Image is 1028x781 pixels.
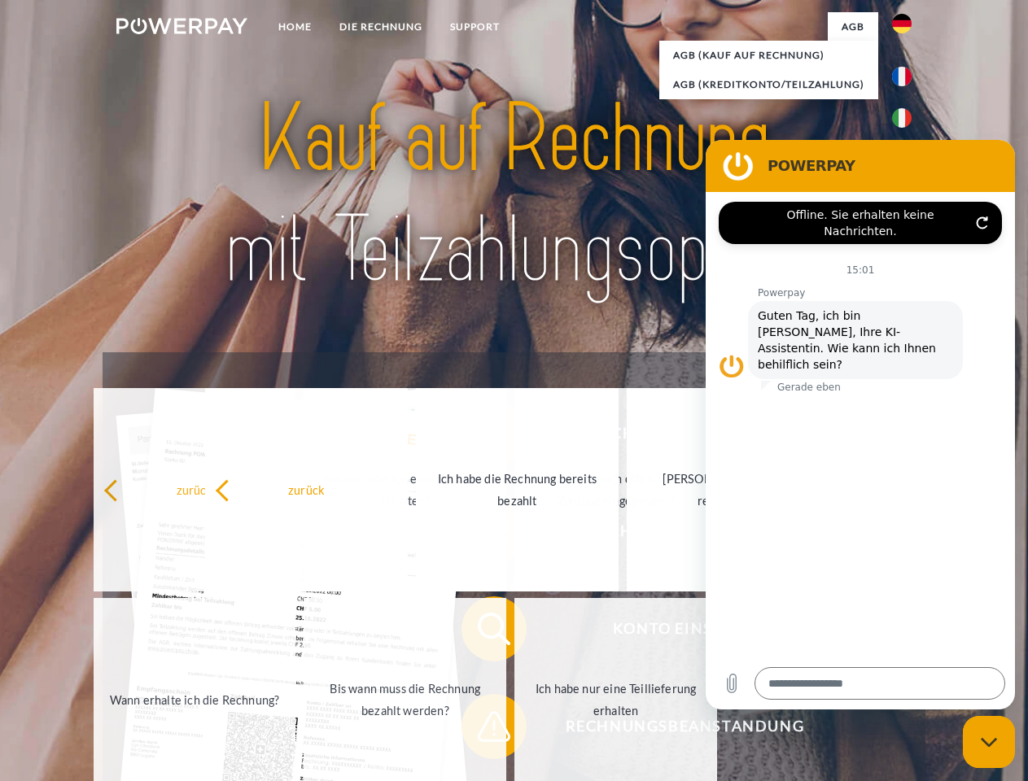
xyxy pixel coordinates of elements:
a: AGB (Kreditkonto/Teilzahlung) [659,70,878,99]
iframe: Messaging-Fenster [706,140,1015,709]
img: fr [892,67,912,86]
div: [PERSON_NAME] wurde retourniert [636,468,820,512]
a: Home [265,12,326,41]
img: de [892,14,912,33]
div: zurück [215,478,398,500]
div: zurück [103,478,287,500]
a: AGB (Kauf auf Rechnung) [659,41,878,70]
img: it [892,108,912,128]
a: SUPPORT [436,12,514,41]
img: title-powerpay_de.svg [155,78,873,312]
a: DIE RECHNUNG [326,12,436,41]
div: Wann erhalte ich die Rechnung? [103,688,287,710]
img: logo-powerpay-white.svg [116,18,247,34]
div: Ich habe die Rechnung bereits bezahlt [426,468,609,512]
a: agb [828,12,878,41]
div: Bis wann muss die Rechnung bezahlt werden? [313,678,497,722]
iframe: Schaltfläche zum Öffnen des Messaging-Fensters; Konversation läuft [963,716,1015,768]
div: Ich habe nur eine Teillieferung erhalten [524,678,707,722]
